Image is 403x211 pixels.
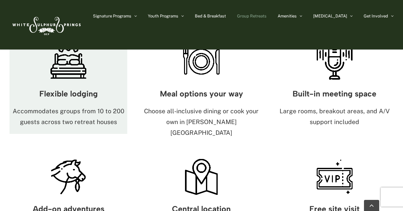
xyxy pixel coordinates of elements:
[49,42,88,82] img: icon-bed
[10,10,83,40] img: White Sulphur Springs Logo
[276,89,393,98] h3: Built-in meeting space
[276,106,393,128] p: Large rooms, breakout areas, and A/V support included
[49,157,88,197] img: icon-horse
[237,14,267,18] span: Group Retreats
[278,14,297,18] span: Amenities
[10,106,127,128] p: Accommodates groups from 10 to 200 guests across two retreat houses
[148,14,178,18] span: Youth Programs
[315,42,354,82] img: icon-mic
[142,106,260,138] p: Choose all-inclusive dining or cook your own in [PERSON_NAME][GEOGRAPHIC_DATA]
[142,89,260,98] h3: Meal options your way
[182,157,221,197] img: icon-map-pin
[182,42,221,82] img: icon-dining
[315,157,354,197] img: icon-ticket
[364,14,388,18] span: Get Involved
[10,89,127,98] h3: Flexible lodging
[195,14,226,18] span: Bed & Breakfast
[93,14,131,18] span: Signature Programs
[313,14,347,18] span: [MEDICAL_DATA]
